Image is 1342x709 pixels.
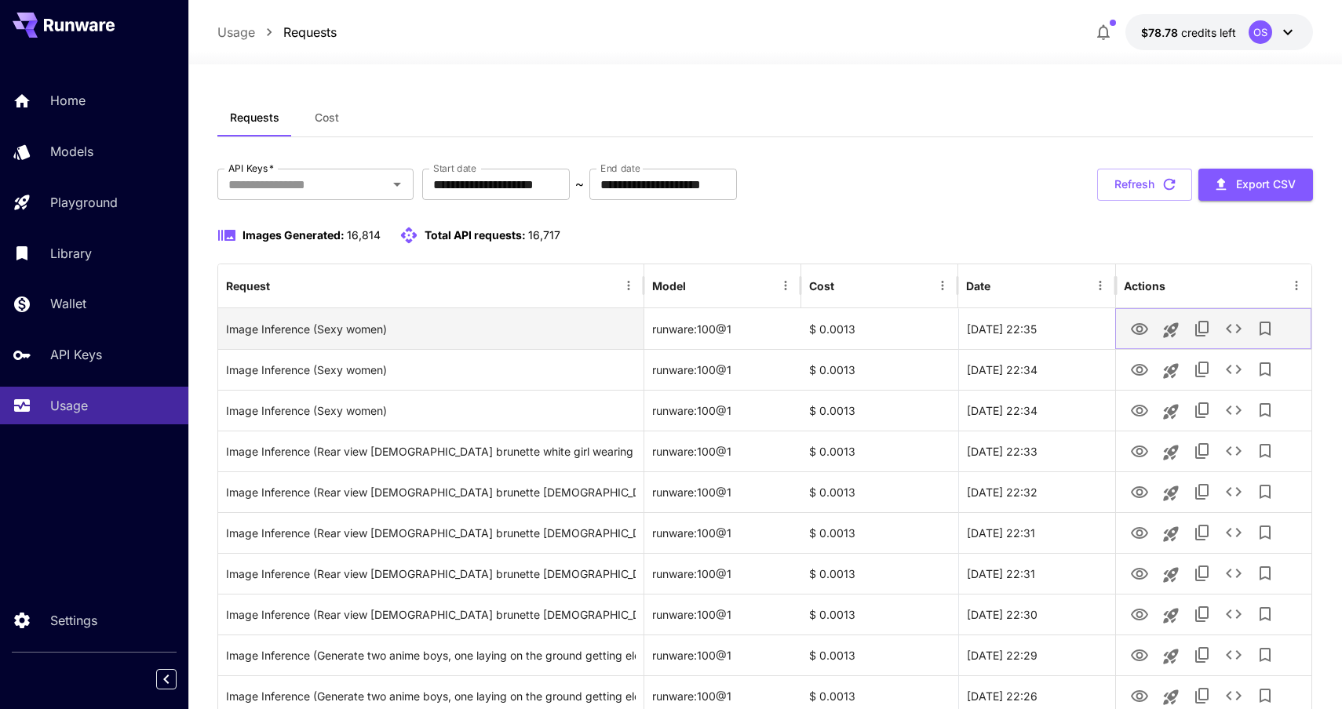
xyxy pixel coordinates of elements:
label: Start date [433,162,476,175]
nav: breadcrumb [217,23,337,42]
button: Launch in playground [1155,478,1187,509]
p: Library [50,244,92,263]
button: See details [1218,517,1249,548]
button: View Image [1124,557,1155,589]
button: Sort [992,275,1014,296]
div: $ 0.0013 [801,308,958,349]
button: Add to library [1249,639,1281,671]
button: Menu [932,275,954,296]
button: See details [1218,558,1249,589]
button: Sort [687,275,709,296]
div: Click to copy prompt [226,635,636,675]
button: Add to library [1249,354,1281,385]
div: 10 Aug, 2025 22:31 [958,553,1115,594]
label: End date [600,162,640,175]
div: runware:100@1 [644,390,801,431]
span: credits left [1181,26,1236,39]
span: $78.78 [1141,26,1181,39]
div: Date [966,279,990,293]
button: View Image [1124,394,1155,426]
div: Click to copy prompt [226,594,636,634]
div: Cost [809,279,834,293]
div: Click to copy prompt [226,472,636,512]
button: Copy TaskUUID [1187,517,1218,548]
button: See details [1218,639,1249,671]
button: View Image [1124,434,1155,467]
div: Click to copy prompt [226,309,636,349]
p: Settings [50,611,97,630]
div: Actions [1124,279,1165,293]
button: Copy TaskUUID [1187,313,1218,344]
div: 10 Aug, 2025 22:32 [958,471,1115,512]
div: runware:100@1 [644,471,801,512]
div: $ 0.0013 [801,431,958,471]
button: Copy TaskUUID [1187,435,1218,467]
div: OS [1249,20,1272,44]
div: Model [652,279,686,293]
p: Models [50,142,93,161]
div: Collapse sidebar [168,665,188,693]
button: View Image [1124,312,1155,344]
a: Requests [283,23,337,42]
a: Usage [217,23,255,42]
button: Launch in playground [1155,437,1187,468]
div: runware:100@1 [644,594,801,634]
button: Menu [1285,275,1307,296]
button: Copy TaskUUID [1187,558,1218,589]
div: Click to copy prompt [226,431,636,471]
button: Export CSV [1198,169,1313,201]
button: Add to library [1249,394,1281,426]
div: runware:100@1 [644,553,801,594]
button: View Image [1124,516,1155,548]
div: 10 Aug, 2025 22:35 [958,308,1115,349]
button: Add to library [1249,517,1281,548]
button: Menu [618,275,640,296]
div: 10 Aug, 2025 22:33 [958,431,1115,471]
button: Menu [775,275,797,296]
button: Menu [1089,275,1111,296]
button: See details [1218,476,1249,507]
p: Usage [50,396,88,415]
span: Images Generated: [243,228,345,242]
div: 10 Aug, 2025 22:34 [958,349,1115,390]
button: Add to library [1249,476,1281,507]
div: $ 0.0013 [801,594,958,634]
button: Add to library [1249,435,1281,467]
button: Launch in playground [1155,600,1187,631]
p: Wallet [50,294,86,313]
button: Copy TaskUUID [1187,639,1218,671]
div: $ 0.0013 [801,512,958,553]
button: See details [1218,354,1249,385]
div: 10 Aug, 2025 22:30 [958,594,1115,634]
div: runware:100@1 [644,308,801,349]
button: Launch in playground [1155,315,1187,346]
span: 16,814 [347,228,381,242]
div: $ 0.0013 [801,390,958,431]
button: $78.78078OS [1125,14,1313,50]
div: $78.78078 [1141,24,1236,41]
button: View Image [1124,598,1155,630]
button: Open [386,173,408,195]
button: Launch in playground [1155,641,1187,672]
button: Add to library [1249,313,1281,344]
button: Collapse sidebar [156,669,177,689]
span: 16,717 [528,228,560,242]
button: View Image [1124,353,1155,385]
button: Sort [836,275,858,296]
button: Refresh [1097,169,1192,201]
button: Copy TaskUUID [1187,598,1218,630]
button: See details [1218,394,1249,426]
div: Click to copy prompt [226,391,636,431]
button: Copy TaskUUID [1187,476,1218,507]
div: 10 Aug, 2025 22:34 [958,390,1115,431]
button: Launch in playground [1155,355,1187,387]
button: Copy TaskUUID [1187,394,1218,426]
div: $ 0.0013 [801,349,958,390]
p: API Keys [50,345,102,364]
button: Copy TaskUUID [1187,354,1218,385]
button: Sort [272,275,294,296]
button: See details [1218,435,1249,467]
label: API Keys [228,162,274,175]
div: Click to copy prompt [226,513,636,553]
